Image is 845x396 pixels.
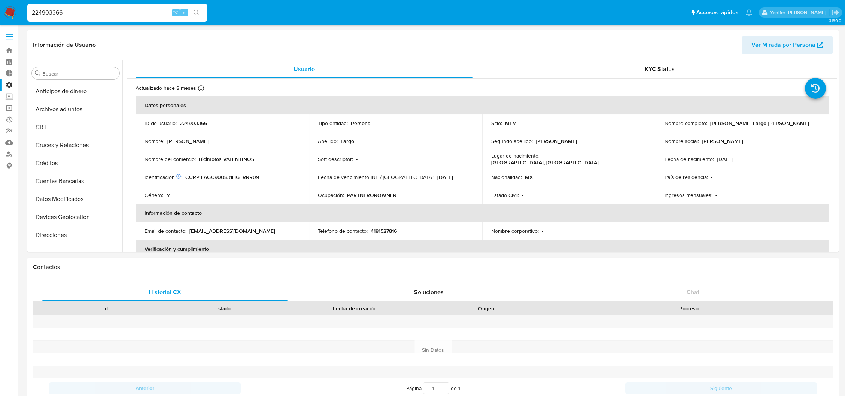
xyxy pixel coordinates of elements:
th: Verificación y cumplimiento [136,240,829,258]
p: Segundo apellido : [491,138,533,144]
span: Accesos rápidos [696,9,738,16]
p: PARTNEROROWNER [347,192,396,198]
p: País de residencia : [665,174,708,180]
p: - [522,192,523,198]
p: [PERSON_NAME] [702,138,743,144]
p: Largo [341,138,354,144]
p: [PERSON_NAME] [536,138,577,144]
p: - [711,174,712,180]
input: Buscar usuario o caso... [27,8,207,18]
div: Estado [170,305,277,312]
p: Soft descriptor : [318,156,353,162]
p: Nombre social : [665,138,699,144]
p: MX [525,174,533,180]
p: MLM [505,120,517,127]
button: Archivos adjuntos [29,100,122,118]
button: Créditos [29,154,122,172]
p: Sitio : [491,120,502,127]
p: M [166,192,171,198]
p: [PERSON_NAME] [167,138,209,144]
span: ⌥ [173,9,179,16]
p: Fecha de nacimiento : [665,156,714,162]
span: s [183,9,185,16]
p: Fecha de vencimiento INE / [GEOGRAPHIC_DATA] : [318,174,434,180]
h1: Información de Usuario [33,41,96,49]
span: Usuario [294,65,315,73]
p: [EMAIL_ADDRESS][DOMAIN_NAME] [189,228,275,234]
button: Anticipos de dinero [29,82,122,100]
p: Nombre : [145,138,164,144]
p: [DATE] [437,174,453,180]
span: Chat [687,288,699,296]
p: Ingresos mensuales : [665,192,712,198]
span: 1 [458,384,460,392]
span: Página de [406,382,460,394]
p: Teléfono de contacto : [318,228,368,234]
p: 4181527816 [371,228,397,234]
p: [PERSON_NAME] Largo [PERSON_NAME] [710,120,809,127]
button: Buscar [35,70,41,76]
p: Tipo entidad : [318,120,348,127]
p: Actualizado hace 8 meses [136,85,196,92]
p: CURP LAGC900831HGTRRR09 [185,174,259,180]
p: Ocupación : [318,192,344,198]
p: 224903366 [180,120,207,127]
div: Id [52,305,159,312]
p: - [715,192,717,198]
p: Persona [351,120,371,127]
button: Datos Modificados [29,190,122,208]
button: Dispositivos Point [29,244,122,262]
p: Nombre corporativo : [491,228,539,234]
input: Buscar [42,70,116,77]
p: - [356,156,358,162]
button: Siguiente [625,382,817,394]
button: search-icon [189,7,204,18]
div: Fecha de creación [288,305,422,312]
p: yenifer.pena@mercadolibre.com [770,9,829,16]
p: Lugar de nacimiento : [491,152,539,159]
a: Salir [832,9,839,16]
p: Nombre del comercio : [145,156,196,162]
span: Soluciones [414,288,444,296]
span: KYC Status [645,65,675,73]
th: Datos personales [136,96,829,114]
button: Direcciones [29,226,122,244]
button: Cuentas Bancarias [29,172,122,190]
span: Historial CX [149,288,181,296]
th: Información de contacto [136,204,829,222]
button: CBT [29,118,122,136]
p: ID de usuario : [145,120,177,127]
p: Nacionalidad : [491,174,522,180]
button: Devices Geolocation [29,208,122,226]
p: Bicimotos VALENTINOS [199,156,254,162]
a: Notificaciones [746,9,752,16]
p: Nombre completo : [665,120,707,127]
h1: Contactos [33,264,833,271]
p: [DATE] [717,156,733,162]
button: Anterior [49,382,241,394]
p: Género : [145,192,163,198]
div: Origen [432,305,540,312]
p: [GEOGRAPHIC_DATA], [GEOGRAPHIC_DATA] [491,159,599,166]
p: Apellido : [318,138,338,144]
p: Estado Civil : [491,192,519,198]
button: Ver Mirada por Persona [742,36,833,54]
p: Identificación : [145,174,182,180]
p: - [542,228,543,234]
div: Proceso [550,305,827,312]
span: Ver Mirada por Persona [751,36,815,54]
button: Cruces y Relaciones [29,136,122,154]
p: Email de contacto : [145,228,186,234]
